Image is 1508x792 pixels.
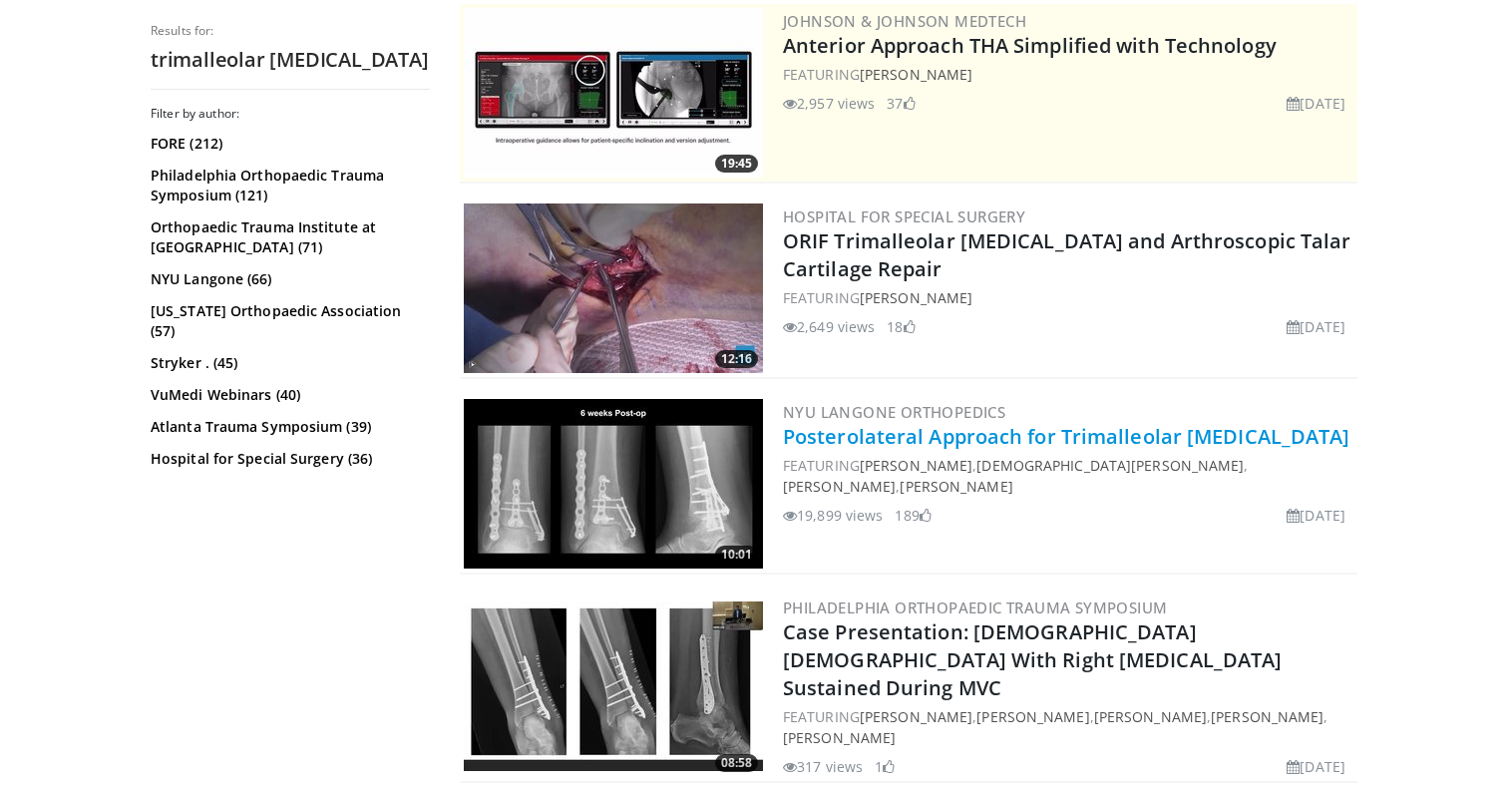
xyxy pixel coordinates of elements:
[783,597,1167,617] a: Philadelphia Orthopaedic Trauma Symposium
[976,456,1244,475] a: [DEMOGRAPHIC_DATA][PERSON_NAME]
[715,350,758,368] span: 12:16
[464,8,763,178] img: 06bb1c17-1231-4454-8f12-6191b0b3b81a.300x170_q85_crop-smart_upscale.jpg
[1287,505,1345,526] li: [DATE]
[895,505,931,526] li: 189
[151,449,425,469] a: Hospital for Special Surgery (36)
[875,756,895,777] li: 1
[464,399,763,569] a: 10:01
[783,423,1350,450] a: Posterolateral Approach for Trimalleolar [MEDICAL_DATA]
[151,353,425,373] a: Stryker . (45)
[783,32,1277,59] a: Anterior Approach THA Simplified with Technology
[783,227,1351,282] a: ORIF Trimalleolar [MEDICAL_DATA] and Arthroscopic Talar Cartilage Repair
[860,707,972,726] a: [PERSON_NAME]
[783,477,896,496] a: [PERSON_NAME]
[464,203,763,373] a: 12:16
[464,8,763,178] a: 19:45
[1211,707,1323,726] a: [PERSON_NAME]
[1287,316,1345,337] li: [DATE]
[783,505,883,526] li: 19,899 views
[715,546,758,564] span: 10:01
[976,707,1089,726] a: [PERSON_NAME]
[860,288,972,307] a: [PERSON_NAME]
[715,155,758,173] span: 19:45
[783,206,1025,226] a: Hospital for Special Surgery
[783,728,896,747] a: [PERSON_NAME]
[900,477,1012,496] a: [PERSON_NAME]
[151,217,425,257] a: Orthopaedic Trauma Institute at [GEOGRAPHIC_DATA] (71)
[151,385,425,405] a: VuMedi Webinars (40)
[464,203,763,373] img: df2ef6c5-72db-4381-a7f0-29dbc328ca62.300x170_q85_crop-smart_upscale.jpg
[151,106,430,122] h3: Filter by author:
[783,93,875,114] li: 2,957 views
[151,134,425,154] a: FORE (212)
[1094,707,1207,726] a: [PERSON_NAME]
[860,65,972,84] a: [PERSON_NAME]
[1287,756,1345,777] li: [DATE]
[783,455,1353,497] div: FEATURING , , ,
[860,456,972,475] a: [PERSON_NAME]
[1287,93,1345,114] li: [DATE]
[464,601,763,771] img: f852a533-d08d-49c9-8593-aa243ba945ee.300x170_q85_crop-smart_upscale.jpg
[783,287,1353,308] div: FEATURING
[151,47,430,73] h2: trimalleolar [MEDICAL_DATA]
[783,706,1353,748] div: FEATURING , , , ,
[151,301,425,341] a: [US_STATE] Orthopaedic Association (57)
[783,64,1353,85] div: FEATURING
[715,754,758,772] span: 08:58
[783,618,1282,701] a: Case Presentation: [DEMOGRAPHIC_DATA] [DEMOGRAPHIC_DATA] With Right [MEDICAL_DATA] Sustained Duri...
[887,93,915,114] li: 37
[464,601,763,771] a: 08:58
[887,316,915,337] li: 18
[783,402,1005,422] a: NYU Langone Orthopedics
[151,417,425,437] a: Atlanta Trauma Symposium (39)
[783,11,1026,31] a: Johnson & Johnson MedTech
[783,756,863,777] li: 317 views
[151,269,425,289] a: NYU Langone (66)
[151,23,430,39] p: Results for:
[151,166,425,205] a: Philadelphia Orthopaedic Trauma Symposium (121)
[464,399,763,569] img: c0f63c0b-8f63-4604-9672-914854de11fa.jpeg.300x170_q85_crop-smart_upscale.jpg
[783,316,875,337] li: 2,649 views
